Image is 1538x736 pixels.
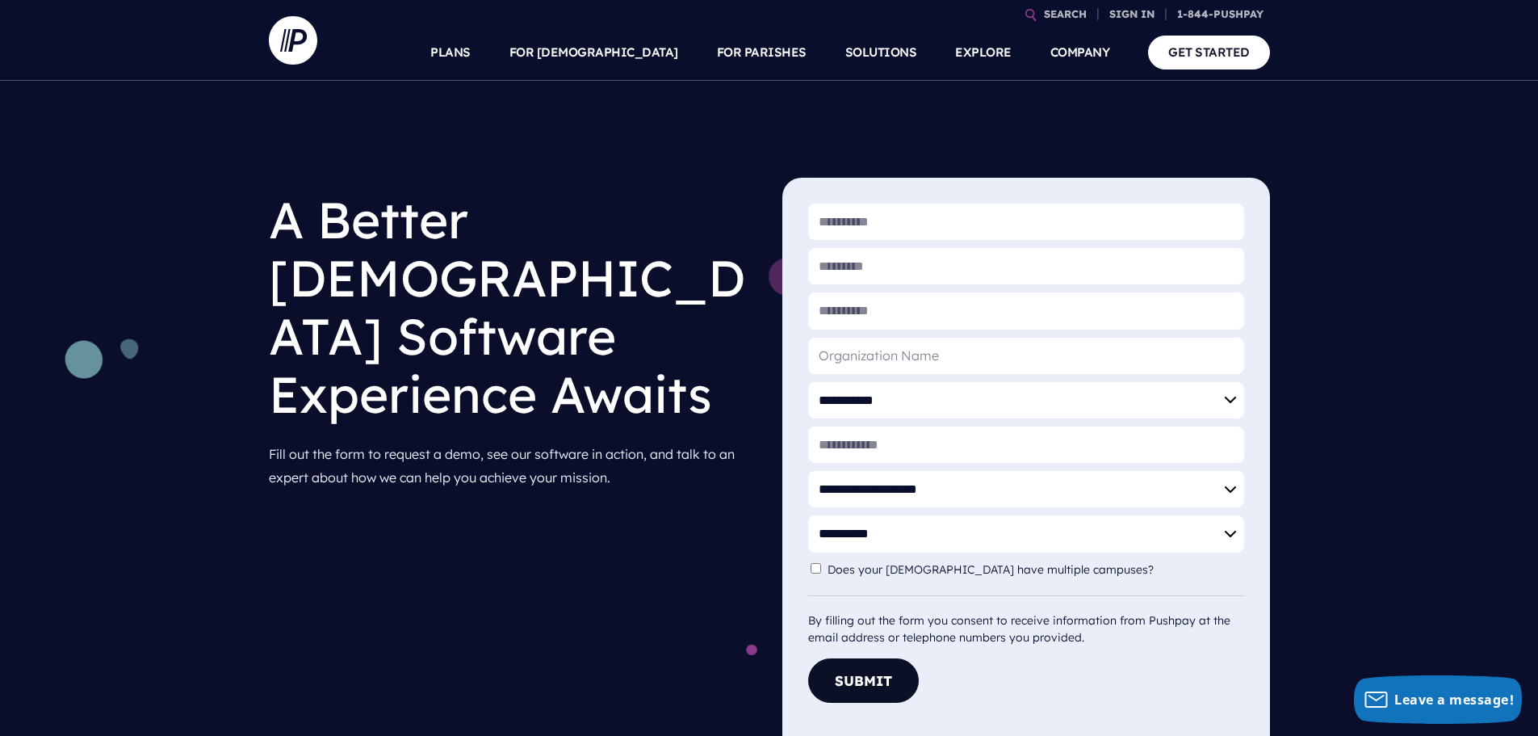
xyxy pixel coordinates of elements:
a: COMPANY [1050,24,1110,81]
a: SOLUTIONS [845,24,917,81]
a: FOR PARISHES [717,24,807,81]
button: Submit [808,658,919,703]
input: Organization Name [808,338,1244,374]
span: Leave a message! [1394,691,1514,709]
a: PLANS [430,24,471,81]
a: EXPLORE [955,24,1012,81]
div: By filling out the form you consent to receive information from Pushpay at the email address or t... [808,595,1244,646]
a: FOR [DEMOGRAPHIC_DATA] [509,24,678,81]
label: Does your [DEMOGRAPHIC_DATA] have multiple campuses? [828,563,1162,577]
a: GET STARTED [1148,36,1270,69]
h1: A Better [DEMOGRAPHIC_DATA] Software Experience Awaits [269,178,756,436]
p: Fill out the form to request a demo, see our software in action, and talk to an expert about how ... [269,436,756,496]
button: Leave a message! [1354,675,1522,724]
